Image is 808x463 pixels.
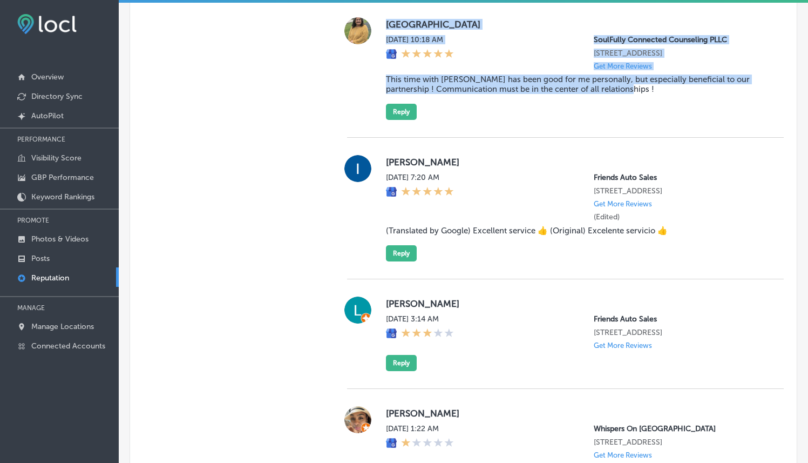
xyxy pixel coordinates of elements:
p: Photos & Videos [31,234,89,244]
p: 5201 E Colfax Ave [594,328,766,337]
button: Reply [386,104,417,120]
p: Friends Auto Sales [594,173,766,182]
div: 5 Stars [401,49,454,61]
p: 5201 E Colfax Ave [594,186,766,196]
div: 3 Stars [401,328,454,340]
blockquote: This time with [PERSON_NAME] has been good for me personally, but especially beneficial to our pa... [386,75,766,94]
label: [PERSON_NAME] [386,157,766,167]
label: [DATE] 3:14 AM [386,314,454,324]
label: (Edited) [594,212,620,222]
label: [DATE] 10:18 AM [386,35,454,44]
label: [PERSON_NAME] [386,408,766,419]
p: Connected Accounts [31,341,105,351]
p: SoulFully Connected Counseling PLLC [594,35,766,44]
label: [GEOGRAPHIC_DATA] [386,19,766,30]
p: Get More Reviews [594,200,652,208]
p: Get More Reviews [594,62,652,70]
div: 5 Stars [401,186,454,198]
p: Directory Sync [31,92,83,101]
button: Reply [386,355,417,371]
p: Visibility Score [31,153,82,163]
p: AutoPilot [31,111,64,120]
p: Friends Auto Sales [594,314,766,324]
p: 1535 South Havana Street a [594,438,766,447]
p: Reputation [31,273,69,283]
p: Keyword Rankings [31,192,94,202]
label: [DATE] 1:22 AM [386,424,454,433]
p: Manage Locations [31,322,94,331]
blockquote: (Translated by Google) Excellent service 👍 (Original) Excelente servicio 👍 [386,226,766,236]
label: [PERSON_NAME] [386,298,766,309]
p: Posts [31,254,50,263]
p: 401 N. Main Street Suite 106 [594,49,766,58]
p: Overview [31,72,64,82]
div: 1 Star [401,438,454,449]
p: Whispers On Havana [594,424,766,433]
button: Reply [386,245,417,261]
p: Get More Reviews [594,341,652,350]
p: GBP Performance [31,173,94,182]
label: [DATE] 7:20 AM [386,173,454,182]
img: fda3e92497d09a02dc62c9cd864e3231.png [17,14,77,34]
p: Get More Reviews [594,451,652,459]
